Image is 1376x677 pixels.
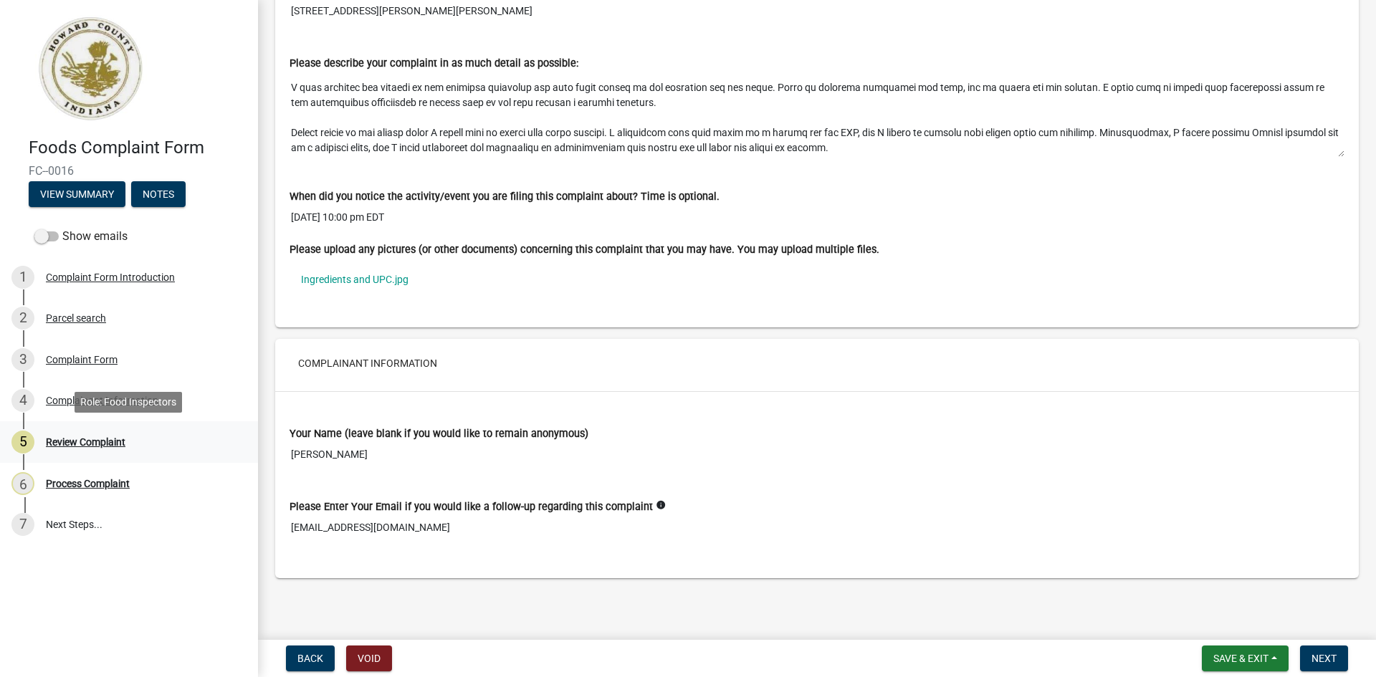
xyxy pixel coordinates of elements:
[29,15,151,123] img: Howard County, Indiana
[290,263,1344,296] a: Ingredients and UPC.jpg
[290,429,588,439] label: Your Name (leave blank if you would like to remain anonymous)
[46,437,125,447] div: Review Complaint
[46,355,118,365] div: Complaint Form
[34,228,128,245] label: Show emails
[11,389,34,412] div: 4
[1202,645,1289,671] button: Save & Exit
[297,653,323,664] span: Back
[29,164,229,178] span: FC--0016
[46,313,106,323] div: Parcel search
[131,189,186,201] wm-modal-confirm: Notes
[46,272,175,282] div: Complaint Form Introduction
[1300,645,1348,671] button: Next
[11,348,34,371] div: 3
[11,431,34,453] div: 5
[46,395,158,405] div: Complainant Information
[1311,653,1337,664] span: Next
[131,181,186,207] button: Notes
[29,181,125,207] button: View Summary
[290,192,720,202] label: When did you notice the activity/event you are filing this complaint about? Time is optional.
[290,71,1344,158] textarea: L ip dolorsi am consec a elitsed doei temporin utlab etdolorema a enimadm V quisnost exer Ullamc'...
[1213,653,1268,664] span: Save & Exit
[75,392,182,413] div: Role: Food Inspectors
[656,500,666,510] i: info
[287,350,449,376] button: Complainant Information
[290,502,653,512] label: Please Enter Your Email if you would like a follow-up regarding this complaint
[290,59,578,69] label: Please describe your complaint in as much detail as possible:
[11,307,34,330] div: 2
[11,266,34,289] div: 1
[286,645,335,671] button: Back
[11,513,34,536] div: 7
[29,138,247,158] h4: Foods Complaint Form
[11,472,34,495] div: 6
[29,189,125,201] wm-modal-confirm: Summary
[346,645,392,671] button: Void
[290,245,879,255] label: Please upload any pictures (or other documents) concerning this complaint that you may have. You ...
[46,479,130,489] div: Process Complaint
